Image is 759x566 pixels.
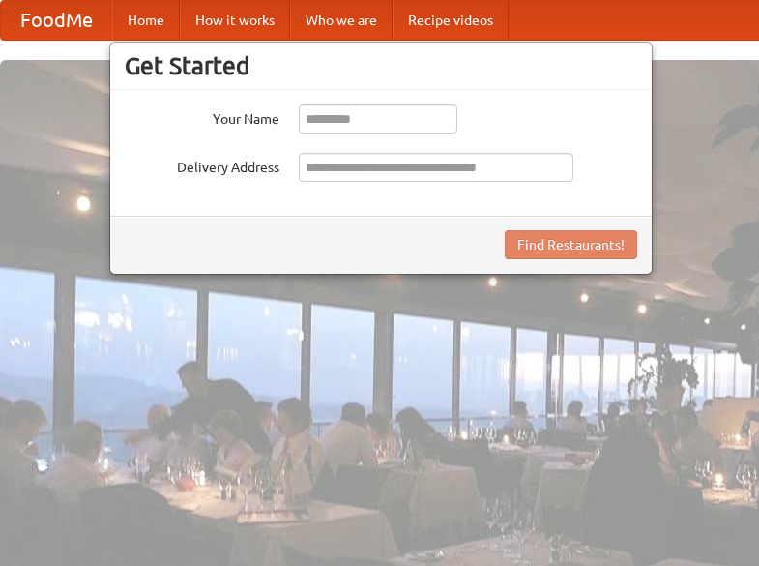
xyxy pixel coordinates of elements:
[290,1,393,40] a: Who we are
[180,1,290,40] a: How it works
[393,1,509,40] a: Recipe videos
[1,1,112,40] a: FoodMe
[505,230,637,259] button: Find Restaurants!
[125,153,279,177] label: Delivery Address
[125,51,637,80] h3: Get Started
[125,104,279,129] label: Your Name
[112,1,180,40] a: Home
